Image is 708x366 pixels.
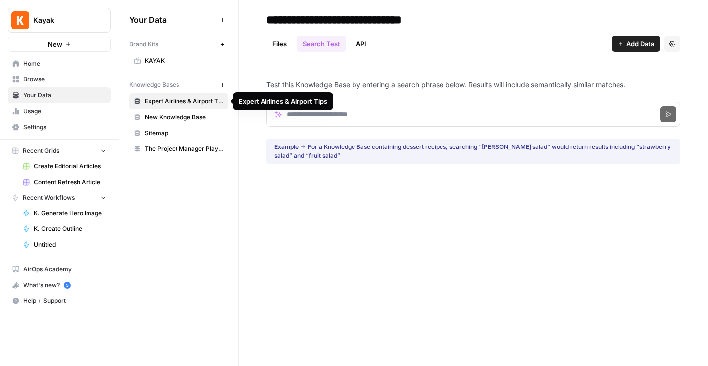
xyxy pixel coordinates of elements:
[23,265,106,274] span: AirOps Academy
[129,80,179,89] span: Knowledge Bases
[8,8,111,33] button: Workspace: Kayak
[145,56,224,65] span: KAYAK
[23,91,106,100] span: Your Data
[266,36,293,52] a: Files
[8,56,111,72] a: Home
[18,158,111,174] a: Create Editorial Articles
[626,39,654,49] span: Add Data
[145,113,224,122] span: New Knowledge Base
[18,221,111,237] a: K. Create Outline
[34,162,106,171] span: Create Editorial Articles
[18,205,111,221] a: K. Generate Hero Image
[129,93,228,109] a: Expert Airlines & Airport Tips
[23,146,59,155] span: Recent Grids
[23,107,106,116] span: Usage
[8,119,111,135] a: Settings
[23,296,106,305] span: Help + Support
[8,190,111,205] button: Recent Workflows
[8,144,111,158] button: Recent Grids
[297,36,346,52] a: Search Test
[8,277,111,293] button: What's new? 5
[23,59,106,68] span: Home
[266,102,680,127] input: Search phrase
[34,178,106,187] span: Content Refresh Article
[34,240,106,249] span: Untitled
[8,72,111,87] a: Browse
[145,129,224,138] span: Sitemap
[33,15,93,25] span: Kayak
[34,209,106,218] span: K. Generate Hero Image
[64,282,71,289] a: 5
[34,224,106,233] span: K. Create Outline
[129,40,158,49] span: Brand Kits
[8,278,110,293] div: What's new?
[274,143,299,150] span: Example
[145,145,224,153] span: The Project Manager Playbook
[8,103,111,119] a: Usage
[8,87,111,103] a: Your Data
[23,193,75,202] span: Recent Workflows
[129,14,216,26] span: Your Data
[145,97,224,106] span: Expert Airlines & Airport Tips
[11,11,29,29] img: Kayak Logo
[8,261,111,277] a: AirOps Academy
[129,109,228,125] a: New Knowledge Base
[8,37,111,52] button: New
[266,80,680,90] p: Test this Knowledge Base by entering a search phrase below. Results will include semantically sim...
[18,174,111,190] a: Content Refresh Article
[274,143,672,160] div: For a Knowledge Base containing dessert recipes, searching “[PERSON_NAME] salad” would return res...
[66,283,68,288] text: 5
[129,125,228,141] a: Sitemap
[8,293,111,309] button: Help + Support
[129,53,228,69] a: KAYAK
[48,39,62,49] span: New
[18,237,111,253] a: Untitled
[350,36,372,52] a: API
[23,123,106,132] span: Settings
[23,75,106,84] span: Browse
[612,36,660,52] button: Add Data
[129,141,228,157] a: The Project Manager Playbook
